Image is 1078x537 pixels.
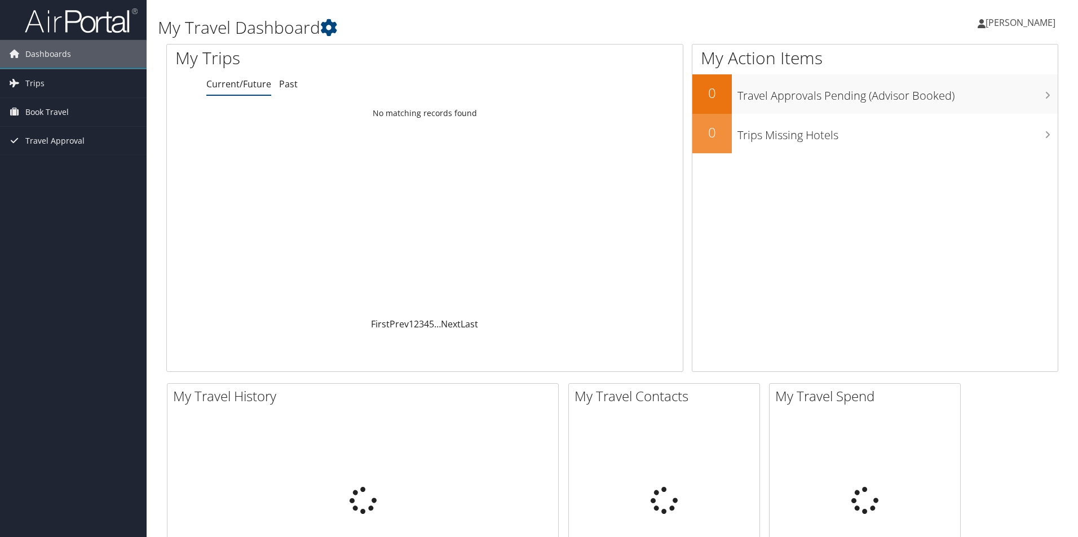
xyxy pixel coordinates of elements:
[206,78,271,90] a: Current/Future
[414,318,419,330] a: 2
[737,122,1058,143] h3: Trips Missing Hotels
[692,123,732,142] h2: 0
[167,103,683,123] td: No matching records found
[692,74,1058,114] a: 0Travel Approvals Pending (Advisor Booked)
[158,16,764,39] h1: My Travel Dashboard
[390,318,409,330] a: Prev
[692,46,1058,70] h1: My Action Items
[737,82,1058,104] h3: Travel Approvals Pending (Advisor Booked)
[25,40,71,68] span: Dashboards
[775,387,960,406] h2: My Travel Spend
[424,318,429,330] a: 4
[986,16,1055,29] span: [PERSON_NAME]
[25,7,138,34] img: airportal-logo.png
[461,318,478,330] a: Last
[429,318,434,330] a: 5
[279,78,298,90] a: Past
[173,387,558,406] h2: My Travel History
[978,6,1067,39] a: [PERSON_NAME]
[419,318,424,330] a: 3
[441,318,461,330] a: Next
[25,98,69,126] span: Book Travel
[25,69,45,97] span: Trips
[175,46,460,70] h1: My Trips
[692,83,732,103] h2: 0
[434,318,441,330] span: …
[409,318,414,330] a: 1
[692,114,1058,153] a: 0Trips Missing Hotels
[575,387,759,406] h2: My Travel Contacts
[371,318,390,330] a: First
[25,127,85,155] span: Travel Approval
